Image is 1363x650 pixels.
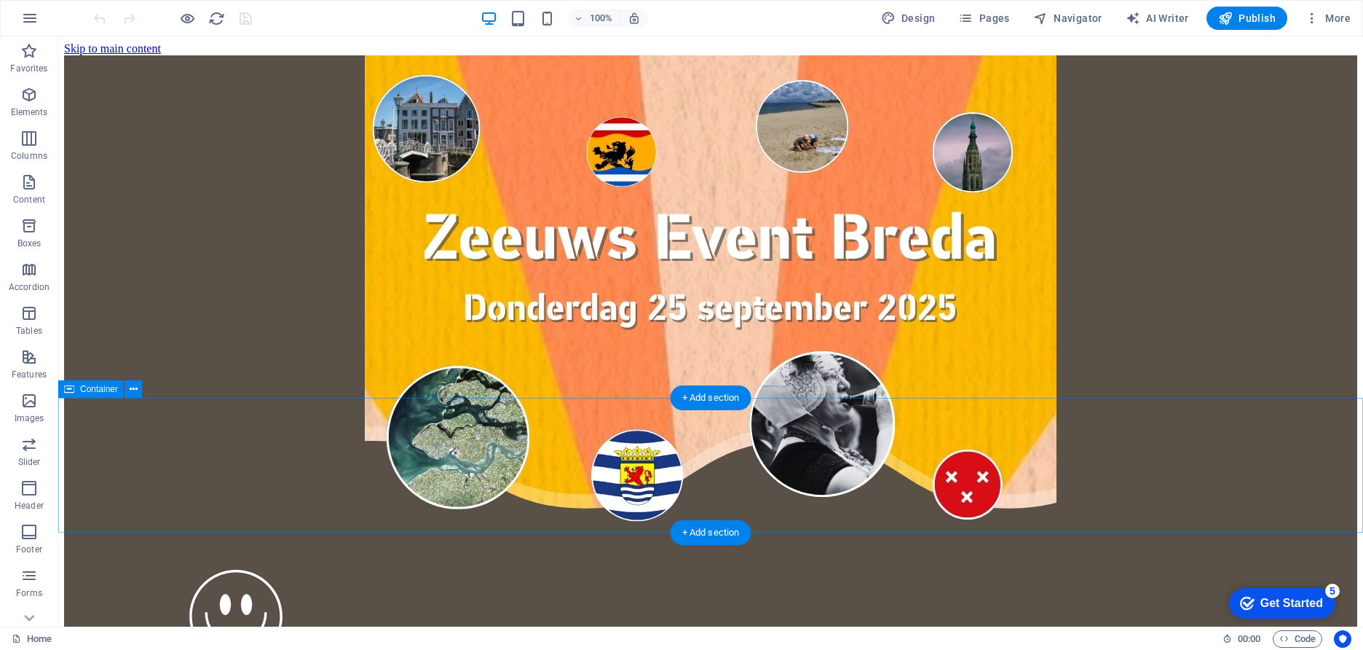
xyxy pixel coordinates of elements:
[1033,11,1102,26] span: Navigator
[1218,11,1276,26] span: Publish
[1222,630,1261,648] h6: Session time
[6,6,103,18] a: Skip to main content
[17,238,42,249] p: Boxes
[80,385,118,393] span: Container
[1120,7,1195,30] button: AI Writer
[16,587,42,599] p: Forms
[16,544,42,555] p: Footer
[9,281,50,293] p: Accordion
[1305,11,1351,26] span: More
[1279,630,1316,648] span: Code
[12,369,47,380] p: Features
[952,7,1015,30] button: Pages
[18,456,41,468] p: Slider
[15,500,44,512] p: Header
[208,10,225,27] i: Reload page
[590,9,613,27] h6: 100%
[13,194,45,205] p: Content
[875,7,941,30] button: Design
[671,520,751,545] div: + Add section
[1206,7,1287,30] button: Publish
[11,106,48,118] p: Elements
[1273,630,1322,648] button: Code
[1334,630,1351,648] button: Usercentrics
[12,630,52,648] a: Click to cancel selection. Double-click to open Pages
[1299,7,1356,30] button: More
[958,11,1009,26] span: Pages
[671,385,751,410] div: + Add section
[875,7,941,30] div: Design (Ctrl+Alt+Y)
[568,9,620,27] button: 100%
[628,12,641,25] i: On resize automatically adjust zoom level to fit chosen device.
[1248,633,1250,644] span: :
[1238,630,1260,648] span: 00 00
[15,412,44,424] p: Images
[208,9,225,27] button: reload
[881,11,936,26] span: Design
[43,16,106,29] div: Get Started
[10,63,47,74] p: Favorites
[1126,11,1189,26] span: AI Writer
[12,7,118,38] div: Get Started 5 items remaining, 0% complete
[178,9,196,27] button: Click here to leave preview mode and continue editing
[108,3,122,17] div: 5
[11,150,47,162] p: Columns
[16,325,42,337] p: Tables
[1027,7,1108,30] button: Navigator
